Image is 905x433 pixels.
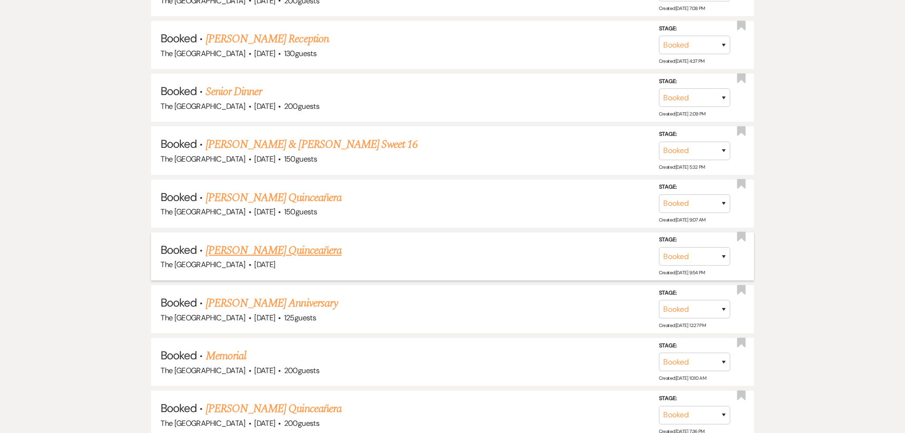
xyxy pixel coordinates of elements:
span: Booked [161,84,197,98]
span: The [GEOGRAPHIC_DATA] [161,366,246,375]
label: Stage: [659,235,730,245]
span: Created: [DATE] 9:54 PM [659,269,705,276]
label: Stage: [659,394,730,404]
a: [PERSON_NAME] Quinceañera [206,189,342,206]
label: Stage: [659,24,730,34]
span: The [GEOGRAPHIC_DATA] [161,48,246,58]
a: [PERSON_NAME] & [PERSON_NAME] Sweet 16 [206,136,418,153]
span: The [GEOGRAPHIC_DATA] [161,418,246,428]
label: Stage: [659,129,730,140]
span: Created: [DATE] 2:09 PM [659,111,705,117]
a: [PERSON_NAME] Reception [206,30,329,48]
span: 200 guests [284,366,319,375]
span: The [GEOGRAPHIC_DATA] [161,313,246,323]
label: Stage: [659,182,730,192]
a: [PERSON_NAME] Quinceañera [206,242,342,259]
label: Stage: [659,288,730,298]
span: Created: [DATE] 5:32 PM [659,164,705,170]
label: Stage: [659,77,730,87]
span: [DATE] [254,101,275,111]
span: [DATE] [254,418,275,428]
span: The [GEOGRAPHIC_DATA] [161,154,246,164]
label: Stage: [659,341,730,351]
span: Booked [161,31,197,46]
span: Booked [161,190,197,204]
span: Booked [161,348,197,363]
span: Created: [DATE] 9:07 AM [659,217,705,223]
span: 200 guests [284,418,319,428]
span: [DATE] [254,260,275,269]
span: 125 guests [284,313,316,323]
span: [DATE] [254,48,275,58]
span: Created: [DATE] 10:10 AM [659,375,706,381]
span: The [GEOGRAPHIC_DATA] [161,207,246,217]
span: The [GEOGRAPHIC_DATA] [161,260,246,269]
span: 130 guests [284,48,316,58]
span: Booked [161,242,197,257]
span: Booked [161,136,197,151]
span: Booked [161,295,197,310]
span: [DATE] [254,207,275,217]
a: Senior Dinner [206,83,262,100]
span: 150 guests [284,207,317,217]
span: [DATE] [254,313,275,323]
span: Created: [DATE] 4:37 PM [659,58,705,64]
span: 150 guests [284,154,317,164]
span: Created: [DATE] 12:27 PM [659,322,705,328]
span: [DATE] [254,154,275,164]
a: Memorial [206,347,246,365]
span: 200 guests [284,101,319,111]
a: [PERSON_NAME] Anniversary [206,295,338,312]
span: The [GEOGRAPHIC_DATA] [161,101,246,111]
span: [DATE] [254,366,275,375]
span: Booked [161,401,197,415]
span: Created: [DATE] 7:08 PM [659,5,705,11]
a: [PERSON_NAME] Quinceañera [206,400,342,417]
